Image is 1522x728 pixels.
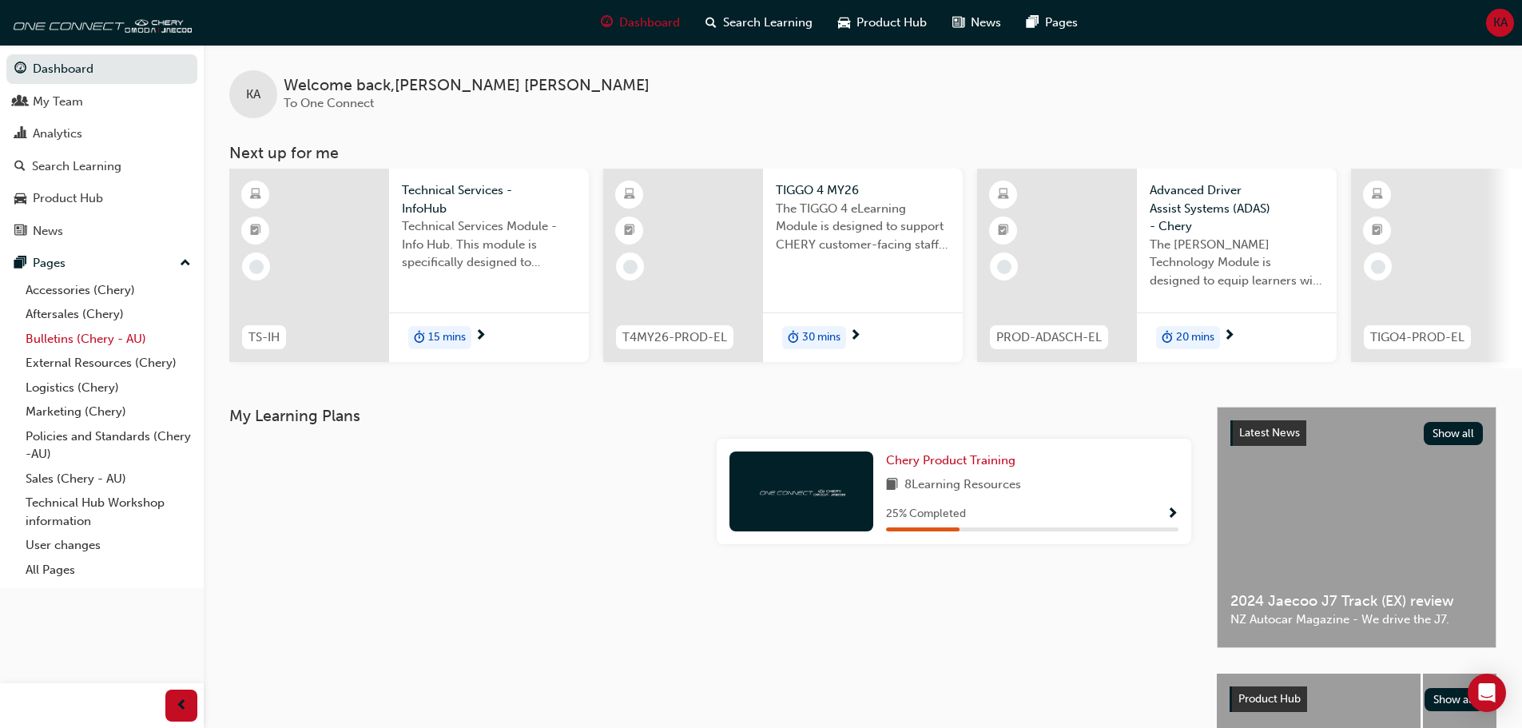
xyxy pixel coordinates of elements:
[977,169,1337,362] a: PROD-ADASCH-ELAdvanced Driver Assist Systems (ADAS) - CheryThe [PERSON_NAME] Technology Module is...
[723,14,813,32] span: Search Learning
[1230,420,1483,446] a: Latest NewsShow all
[1486,9,1514,37] button: KA
[6,184,197,213] a: Product Hub
[825,6,940,39] a: car-iconProduct Hub
[428,328,466,347] span: 15 mins
[19,400,197,424] a: Marketing (Chery)
[19,376,197,400] a: Logistics (Chery)
[886,453,1015,467] span: Chery Product Training
[886,452,1022,470] a: Chery Product Training
[705,13,717,33] span: search-icon
[14,225,26,239] span: news-icon
[997,260,1011,274] span: learningRecordVerb_NONE-icon
[693,6,825,39] a: search-iconSearch Learning
[1230,611,1483,629] span: NZ Autocar Magazine - We drive the J7.
[588,6,693,39] a: guage-iconDashboard
[940,6,1014,39] a: news-iconNews
[284,77,650,95] span: Welcome back , [PERSON_NAME] [PERSON_NAME]
[246,86,260,104] span: KA
[6,54,197,84] a: Dashboard
[6,87,197,117] a: My Team
[14,95,26,109] span: people-icon
[601,13,613,33] span: guage-icon
[1014,6,1091,39] a: pages-iconPages
[1425,688,1484,711] button: Show all
[6,152,197,181] a: Search Learning
[757,483,845,499] img: oneconnect
[19,327,197,352] a: Bulletins (Chery - AU)
[624,185,635,205] span: learningResourceType_ELEARNING-icon
[1162,328,1173,348] span: duration-icon
[1371,260,1385,274] span: learningRecordVerb_NONE-icon
[624,221,635,241] span: booktick-icon
[1468,674,1506,712] div: Open Intercom Messenger
[14,127,26,141] span: chart-icon
[1027,13,1039,33] span: pages-icon
[19,351,197,376] a: External Resources (Chery)
[1239,426,1300,440] span: Latest News
[1045,14,1078,32] span: Pages
[19,302,197,327] a: Aftersales (Chery)
[6,249,197,278] button: Pages
[204,144,1522,162] h3: Next up for me
[838,13,850,33] span: car-icon
[788,328,799,348] span: duration-icon
[623,260,638,274] span: learningRecordVerb_NONE-icon
[19,533,197,558] a: User changes
[33,93,83,111] div: My Team
[229,169,589,362] a: TS-IHTechnical Services - InfoHubTechnical Services Module - Info Hub. This module is specificall...
[886,505,966,523] span: 25 % Completed
[248,328,280,347] span: TS-IH
[1372,221,1383,241] span: booktick-icon
[8,6,192,38] img: oneconnect
[284,96,374,110] span: To One Connect
[6,217,197,246] a: News
[971,14,1001,32] span: News
[33,189,103,208] div: Product Hub
[229,407,1191,425] h3: My Learning Plans
[619,14,680,32] span: Dashboard
[33,125,82,143] div: Analytics
[19,278,197,303] a: Accessories (Chery)
[6,119,197,149] a: Analytics
[475,329,487,344] span: next-icon
[414,328,425,348] span: duration-icon
[1230,686,1484,712] a: Product HubShow all
[1372,185,1383,205] span: learningResourceType_ELEARNING-icon
[1424,422,1484,445] button: Show all
[1238,692,1301,706] span: Product Hub
[1150,236,1324,290] span: The [PERSON_NAME] Technology Module is designed to equip learners with essential knowledge about ...
[802,328,840,347] span: 30 mins
[19,467,197,491] a: Sales (Chery - AU)
[19,491,197,533] a: Technical Hub Workshop information
[603,169,963,362] a: T4MY26-PROD-ELTIGGO 4 MY26The TIGGO 4 eLearning Module is designed to support CHERY customer-faci...
[1150,181,1324,236] span: Advanced Driver Assist Systems (ADAS) - Chery
[886,475,898,495] span: book-icon
[952,13,964,33] span: news-icon
[849,329,861,344] span: next-icon
[622,328,727,347] span: T4MY26-PROD-EL
[33,254,66,273] div: Pages
[1176,328,1214,347] span: 20 mins
[1223,329,1235,344] span: next-icon
[32,157,121,176] div: Search Learning
[904,475,1021,495] span: 8 Learning Resources
[14,192,26,206] span: car-icon
[1493,14,1508,32] span: KA
[14,160,26,174] span: search-icon
[250,185,261,205] span: learningResourceType_ELEARNING-icon
[6,51,197,249] button: DashboardMy TeamAnalyticsSearch LearningProduct HubNews
[1166,507,1178,522] span: Show Progress
[402,217,576,272] span: Technical Services Module - Info Hub. This module is specifically designed to address the require...
[996,328,1102,347] span: PROD-ADASCH-EL
[249,260,264,274] span: learningRecordVerb_NONE-icon
[180,253,191,274] span: up-icon
[19,424,197,467] a: Policies and Standards (Chery -AU)
[776,200,950,254] span: The TIGGO 4 eLearning Module is designed to support CHERY customer-facing staff with the product ...
[33,222,63,241] div: News
[776,181,950,200] span: TIGGO 4 MY26
[250,221,261,241] span: booktick-icon
[998,185,1009,205] span: learningResourceType_ELEARNING-icon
